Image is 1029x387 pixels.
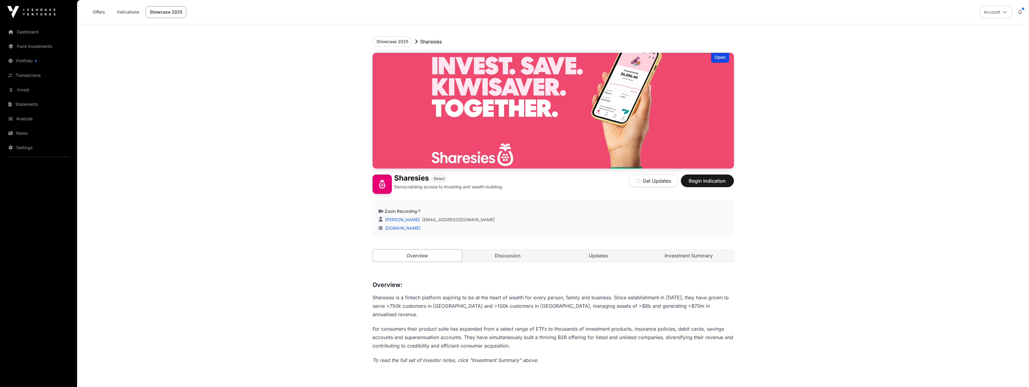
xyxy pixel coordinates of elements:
button: Account [980,6,1012,18]
button: Get Updates [628,175,678,187]
a: Overview [373,249,463,262]
h3: Overview: [373,280,734,290]
a: Analysis [5,112,72,125]
p: For consumers their product suite has expanded from a select range of ETFs to thousands of invest... [373,325,734,350]
a: Portfolio [5,54,72,68]
img: Icehouse Ventures Logo [7,6,55,18]
a: Showcase 2025 [146,6,186,18]
img: Sharesies [373,175,392,194]
p: Sharesies [420,38,442,45]
span: Begin Indication [688,177,726,184]
a: Settings [5,141,72,154]
p: Democratising access to investing and wealth-building. [394,184,503,190]
em: To read the full set of investor notes, click "Investment Summary" above. [373,357,538,363]
a: Fund Investments [5,40,72,53]
a: Invest [5,83,72,96]
a: Dashboard [5,25,72,39]
a: Discussion [463,250,553,262]
a: [DOMAIN_NAME] [383,225,420,231]
a: Statements [5,98,72,111]
a: Transactions [5,69,72,82]
a: News [5,127,72,140]
a: [PERSON_NAME] [384,217,420,222]
span: Direct [434,176,444,181]
p: Sharesies is a fintech platform aspiring to be at the heart of wealth for every person, family an... [373,293,734,319]
a: [EMAIL_ADDRESS][DOMAIN_NAME] [422,217,495,223]
a: Zoom Recording [385,209,420,214]
a: Indications [113,6,143,18]
h1: Sharesies [394,175,429,183]
button: Begin Indication [681,175,734,187]
nav: Tabs [373,250,734,262]
a: Investment Summary [644,250,734,262]
a: Begin Indication [681,181,734,187]
button: Showcase 2025 [373,36,412,47]
iframe: Chat Widget [999,358,1029,387]
a: Offers [87,6,111,18]
div: Open [711,53,729,63]
img: Sharesies [373,53,734,168]
a: Updates [554,250,643,262]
